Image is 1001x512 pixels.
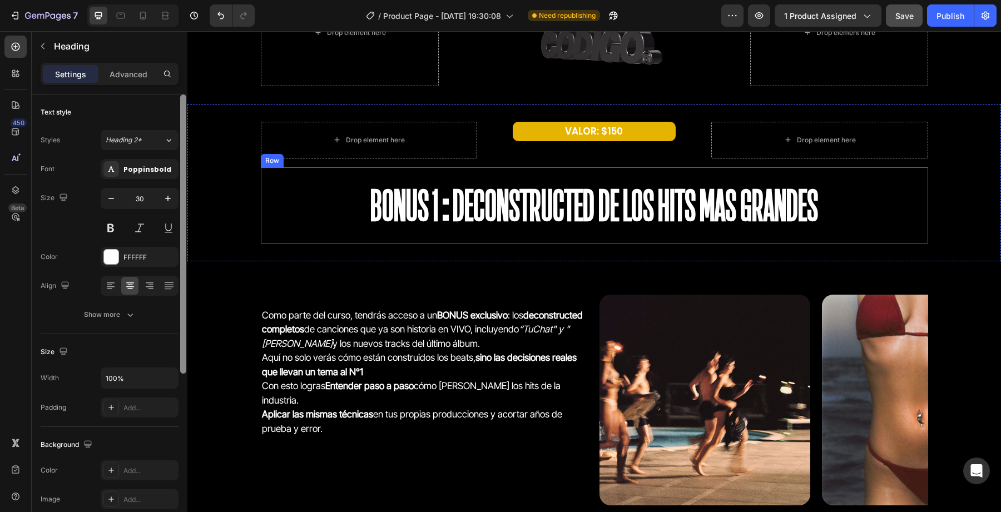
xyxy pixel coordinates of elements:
[41,465,58,475] div: Color
[41,345,70,360] div: Size
[963,458,990,484] div: Open Intercom Messenger
[82,145,732,203] h2: BONUS 1:Deconstructed de los hits mas grandes
[11,118,27,127] div: 450
[250,279,320,290] strong: BONUS exclusivo
[76,125,94,135] div: Row
[895,11,914,21] span: Save
[110,68,147,80] p: Advanced
[75,377,186,389] strong: Aplicar las mismas técnicas
[383,10,501,22] span: Product Page - [DATE] 19:30:08
[123,466,176,476] div: Add...
[123,403,176,413] div: Add...
[41,191,70,206] div: Size
[101,368,178,388] input: Auto
[41,135,60,145] div: Styles
[84,309,136,320] div: Show more
[326,92,487,109] p: VALOR: $150
[41,279,72,294] div: Align
[41,438,95,453] div: Background
[123,165,176,175] div: Poppinsbold
[41,402,66,412] div: Padding
[75,292,382,318] i: “TuChat" y " [PERSON_NAME]
[609,105,668,113] div: Drop element here
[187,31,1001,512] iframe: Design area
[4,4,83,27] button: 7
[378,10,381,22] span: /
[41,252,58,262] div: Color
[158,105,217,113] div: Drop element here
[123,495,176,505] div: Add...
[210,4,255,27] div: Undo/Redo
[8,203,27,212] div: Beta
[75,321,389,346] strong: sino las decisiones reales que llevan un tema al N°1
[41,494,60,504] div: Image
[41,305,179,325] button: Show more
[927,4,974,27] button: Publish
[775,4,881,27] button: 1 product assigned
[73,9,78,22] p: 7
[886,4,923,27] button: Save
[101,130,179,150] button: Heading 2*
[138,349,226,360] strong: Entender paso a paso
[106,135,142,145] span: Heading 2*
[41,373,59,383] div: Width
[784,10,856,22] span: 1 product assigned
[54,39,174,53] p: Heading
[41,107,71,117] div: Text style
[73,248,403,420] h2: Como parte del curso, tendrás acceso a un : los de canciones que ya son historia en VIVO, incluye...
[936,10,964,22] div: Publish
[55,68,86,80] p: Settings
[123,252,176,262] div: FFFFFF
[41,164,54,174] div: Font
[635,264,845,474] img: [object Object]
[412,264,623,474] img: [object Object]
[539,11,596,21] span: Need republishing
